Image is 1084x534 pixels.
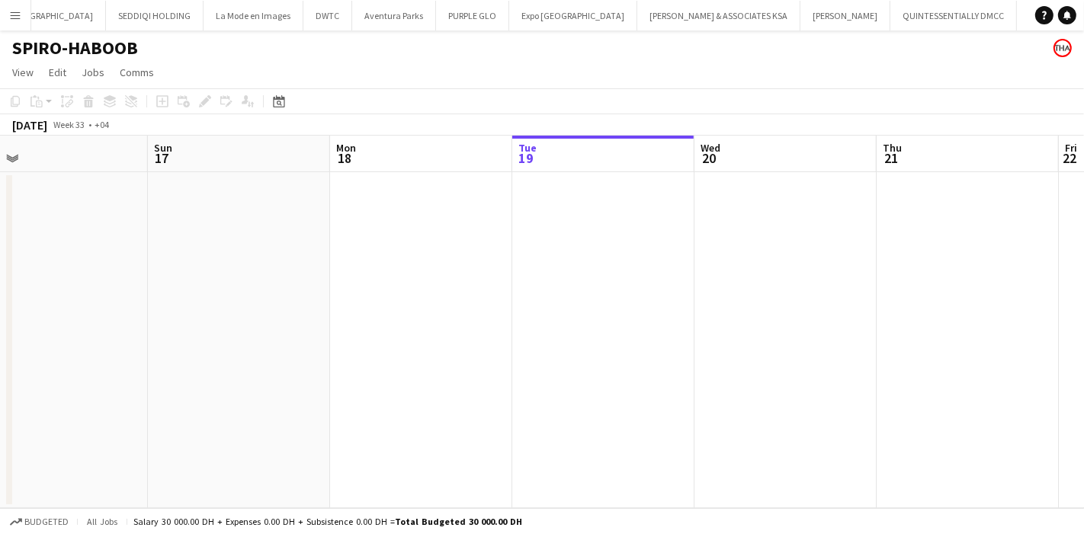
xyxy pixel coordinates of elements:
[50,119,88,130] span: Week 33
[436,1,509,30] button: PURPLE GLO
[49,66,66,79] span: Edit
[890,1,1017,30] button: QUINTESSENTIALLY DMCC
[303,1,352,30] button: DWTC
[12,37,138,59] h1: SPIRO-HABOOB
[43,62,72,82] a: Edit
[84,516,120,527] span: All jobs
[133,516,522,527] div: Salary 30 000.00 DH + Expenses 0.00 DH + Subsistence 0.00 DH =
[114,62,160,82] a: Comms
[6,62,40,82] a: View
[24,516,69,527] span: Budgeted
[120,66,154,79] span: Comms
[509,1,637,30] button: Expo [GEOGRAPHIC_DATA]
[204,1,303,30] button: La Mode en Images
[12,117,47,133] div: [DATE]
[637,1,800,30] button: [PERSON_NAME] & ASSOCIATES KSA
[395,516,522,527] span: Total Budgeted 30 000.00 DH
[75,62,111,82] a: Jobs
[106,1,204,30] button: SEDDIQI HOLDING
[82,66,104,79] span: Jobs
[800,1,890,30] button: [PERSON_NAME]
[8,513,71,530] button: Budgeted
[352,1,436,30] button: Aventura Parks
[1054,39,1072,57] app-user-avatar: Enas Ahmed
[12,66,34,79] span: View
[95,119,109,130] div: +04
